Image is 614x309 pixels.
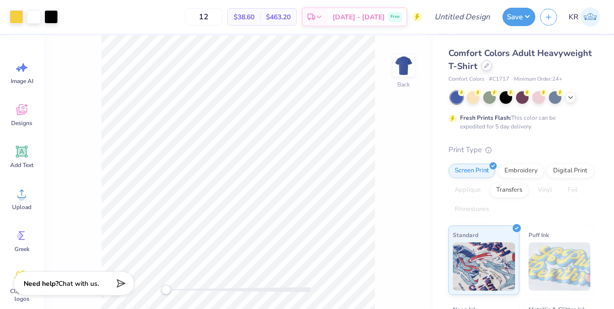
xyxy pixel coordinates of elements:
[561,183,584,197] div: Foil
[453,242,515,291] img: Standard
[10,161,33,169] span: Add Text
[460,114,511,122] strong: Fresh Prints Flash:
[11,119,32,127] span: Designs
[427,7,498,27] input: Untitled Design
[448,75,484,84] span: Comfort Colors
[391,14,400,20] span: Free
[11,77,33,85] span: Image AI
[547,164,594,178] div: Digital Print
[397,80,410,89] div: Back
[489,75,509,84] span: # C1717
[234,12,254,22] span: $38.60
[14,245,29,253] span: Greek
[24,279,58,288] strong: Need help?
[529,242,591,291] img: Puff Ink
[460,113,579,131] div: This color can be expedited for 5 day delivery.
[448,164,495,178] div: Screen Print
[266,12,291,22] span: $463.20
[58,279,99,288] span: Chat with us.
[502,8,535,26] button: Save
[333,12,385,22] span: [DATE] - [DATE]
[185,8,223,26] input: – –
[448,144,595,155] div: Print Type
[569,12,578,23] span: KR
[453,230,478,240] span: Standard
[161,285,171,295] div: Accessibility label
[529,230,549,240] span: Puff Ink
[581,7,600,27] img: Kate Ruffin
[564,7,604,27] a: KR
[448,183,487,197] div: Applique
[448,47,592,72] span: Comfort Colors Adult Heavyweight T-Shirt
[448,202,495,217] div: Rhinestones
[394,56,413,75] img: Back
[6,287,38,303] span: Clipart & logos
[12,203,31,211] span: Upload
[490,183,529,197] div: Transfers
[498,164,544,178] div: Embroidery
[514,75,562,84] span: Minimum Order: 24 +
[531,183,558,197] div: Vinyl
